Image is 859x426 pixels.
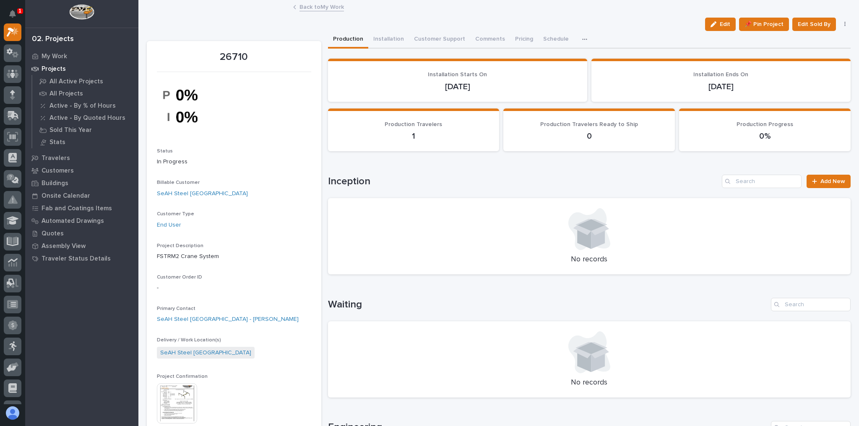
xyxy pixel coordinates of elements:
[744,19,784,29] span: 📌 Pin Project
[157,284,311,292] p: -
[42,192,90,200] p: Onsite Calendar
[737,121,793,127] span: Production Progress
[820,178,845,184] span: Add New
[720,21,730,28] span: Edit
[4,5,21,23] button: Notifications
[32,136,138,148] a: Stats
[328,299,768,311] h1: Waiting
[338,255,841,264] p: No records
[513,131,665,141] p: 0
[18,8,21,14] p: 1
[409,31,470,49] button: Customer Support
[25,202,138,214] a: Fab and Coatings Items
[157,243,203,248] span: Project Description
[49,139,65,146] p: Stats
[157,77,220,135] img: PBkihHukpgZIWIIJyV5OuxMVOW1aU_KLKpLYUjrbmXQ
[338,378,841,387] p: No records
[771,298,851,311] input: Search
[25,252,138,265] a: Traveler Status Details
[540,121,638,127] span: Production Travelers Ready to Ship
[25,62,138,75] a: Projects
[157,338,221,343] span: Delivery / Work Location(s)
[385,121,442,127] span: Production Travelers
[157,306,195,311] span: Primary Contact
[328,176,718,188] h1: Inception
[42,180,68,187] p: Buildings
[25,152,138,164] a: Travelers
[807,175,851,188] a: Add New
[157,157,311,166] p: In Progress
[42,205,112,212] p: Fab and Coatings Items
[49,127,92,134] p: Sold This Year
[157,180,200,185] span: Billable Customer
[42,155,70,162] p: Travelers
[368,31,409,49] button: Installation
[32,75,138,87] a: All Active Projects
[338,131,489,141] p: 1
[157,315,299,324] a: SeAH Steel [GEOGRAPHIC_DATA] - [PERSON_NAME]
[722,175,802,188] input: Search
[601,82,841,92] p: [DATE]
[25,189,138,202] a: Onsite Calendar
[32,100,138,111] a: Active - By % of Hours
[157,374,208,379] span: Project Confirmation
[157,212,194,217] span: Customer Type
[49,90,83,98] p: All Projects
[798,19,830,29] span: Edit Sold By
[49,78,103,85] p: All Active Projects
[42,255,111,263] p: Traveler Status Details
[538,31,574,49] button: Schedule
[739,18,789,31] button: 📌 Pin Project
[25,164,138,177] a: Customers
[25,240,138,252] a: Assembly View
[10,10,21,23] div: Notifications1
[157,275,202,280] span: Customer Order ID
[792,18,836,31] button: Edit Sold By
[693,72,748,77] span: Installation Ends On
[69,4,94,20] img: Workspace Logo
[32,124,138,136] a: Sold This Year
[328,31,368,49] button: Production
[25,214,138,227] a: Automated Drawings
[49,114,125,122] p: Active - By Quoted Hours
[32,88,138,99] a: All Projects
[338,82,577,92] p: [DATE]
[25,50,138,62] a: My Work
[4,404,21,422] button: users-avatar
[32,112,138,124] a: Active - By Quoted Hours
[160,349,251,357] a: SeAH Steel [GEOGRAPHIC_DATA]
[470,31,510,49] button: Comments
[42,167,74,175] p: Customers
[689,131,841,141] p: 0%
[157,221,181,230] a: End User
[49,102,116,110] p: Active - By % of Hours
[157,252,311,261] p: FSTRM2 Crane System
[25,227,138,240] a: Quotes
[42,65,66,73] p: Projects
[42,243,86,250] p: Assembly View
[32,35,74,44] div: 02. Projects
[157,149,173,154] span: Status
[157,189,248,198] a: SeAH Steel [GEOGRAPHIC_DATA]
[299,2,344,11] a: Back toMy Work
[705,18,736,31] button: Edit
[510,31,538,49] button: Pricing
[42,230,64,238] p: Quotes
[42,217,104,225] p: Automated Drawings
[428,72,487,77] span: Installation Starts On
[42,53,67,60] p: My Work
[25,177,138,189] a: Buildings
[157,51,311,63] p: 26710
